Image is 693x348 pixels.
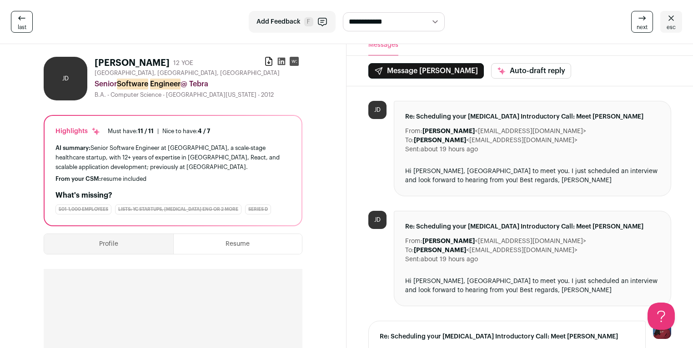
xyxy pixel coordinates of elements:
[405,237,422,246] dt: From:
[95,91,302,99] div: B.A. - Computer Science - [GEOGRAPHIC_DATA][US_STATE] - 2012
[405,222,660,231] span: Re: Scheduling your [MEDICAL_DATA] Introductory Call: Meet [PERSON_NAME]
[95,70,280,77] span: [GEOGRAPHIC_DATA], [GEOGRAPHIC_DATA], [GEOGRAPHIC_DATA]
[368,35,398,55] button: Messages
[421,145,478,154] dd: about 19 hours ago
[648,303,675,330] iframe: Help Scout Beacon - Open
[414,137,466,144] b: [PERSON_NAME]
[414,247,466,254] b: [PERSON_NAME]
[173,59,193,68] div: 12 YOE
[150,79,181,89] mark: Engineer
[108,128,154,135] div: Must have:
[108,128,210,135] ul: |
[414,246,577,255] dd: <[EMAIL_ADDRESS][DOMAIN_NAME]>
[162,128,210,135] div: Nice to have:
[18,24,26,31] span: last
[422,127,586,136] dd: <[EMAIL_ADDRESS][DOMAIN_NAME]>
[422,237,586,246] dd: <[EMAIL_ADDRESS][DOMAIN_NAME]>
[55,175,291,183] div: resume included
[55,127,100,136] div: Highlights
[11,11,33,33] a: last
[245,204,271,214] div: Series D
[55,190,291,201] h2: What's missing?
[368,63,484,79] button: Message [PERSON_NAME]
[405,145,421,154] dt: Sent:
[422,238,475,244] b: [PERSON_NAME]
[405,167,660,185] div: Hi [PERSON_NAME], [GEOGRAPHIC_DATA] to meet you. I just scheduled an interview and look forward t...
[405,136,414,145] dt: To:
[653,321,671,339] img: 10010497-medium_jpg
[55,176,101,182] span: From your CSM:
[368,101,387,119] div: JD
[660,11,682,33] a: esc
[249,11,336,33] button: Add Feedback F
[95,57,170,70] h1: [PERSON_NAME]
[667,24,676,31] span: esc
[304,17,313,26] span: F
[95,79,302,89] div: Senior @ Tebra
[405,127,422,136] dt: From:
[198,128,210,134] span: 4 / 7
[405,255,421,264] dt: Sent:
[405,112,660,121] span: Re: Scheduling your [MEDICAL_DATA] Introductory Call: Meet [PERSON_NAME]
[138,128,154,134] span: 11 / 11
[55,204,111,214] div: 501-1,000 employees
[256,17,301,26] span: Add Feedback
[368,211,387,229] div: JD
[44,234,173,254] button: Profile
[174,234,302,254] button: Resume
[55,143,291,172] div: Senior Software Engineer at [GEOGRAPHIC_DATA], a scale-stage healthcare startup, with 12+ years o...
[414,136,577,145] dd: <[EMAIL_ADDRESS][DOMAIN_NAME]>
[421,255,478,264] dd: about 19 hours ago
[405,277,660,295] div: Hi [PERSON_NAME], [GEOGRAPHIC_DATA] to meet you. I just scheduled an interview and look forward t...
[55,145,90,151] span: AI summary:
[491,63,571,79] button: Auto-draft reply
[422,128,475,134] b: [PERSON_NAME]
[631,11,653,33] a: next
[380,332,634,341] span: Re: Scheduling your [MEDICAL_DATA] Introductory Call: Meet [PERSON_NAME]
[405,246,414,255] dt: To:
[117,79,148,89] mark: Software
[115,204,241,214] div: Lists: YC Startups, [MEDICAL_DATA] Eng or 2 more
[44,57,87,100] div: JD
[637,24,648,31] span: next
